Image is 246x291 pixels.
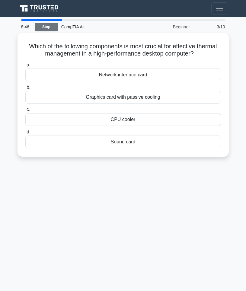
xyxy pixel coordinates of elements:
div: CompTIA A+ [58,21,141,33]
a: Stop [35,23,58,31]
button: Toggle navigation [211,2,228,14]
div: CPU cooler [25,113,221,126]
div: 8:46 [18,21,35,33]
span: b. [27,85,30,90]
div: Network interface card [25,69,221,81]
h5: Which of the following components is most crucial for effective thermal management in a high-perf... [25,43,222,58]
div: Graphics card with passive cooling [25,91,221,104]
span: c. [27,107,30,112]
div: Sound card [25,136,221,148]
div: 3/10 [193,21,229,33]
div: Beginner [141,21,193,33]
span: d. [27,129,30,134]
span: a. [27,62,30,67]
